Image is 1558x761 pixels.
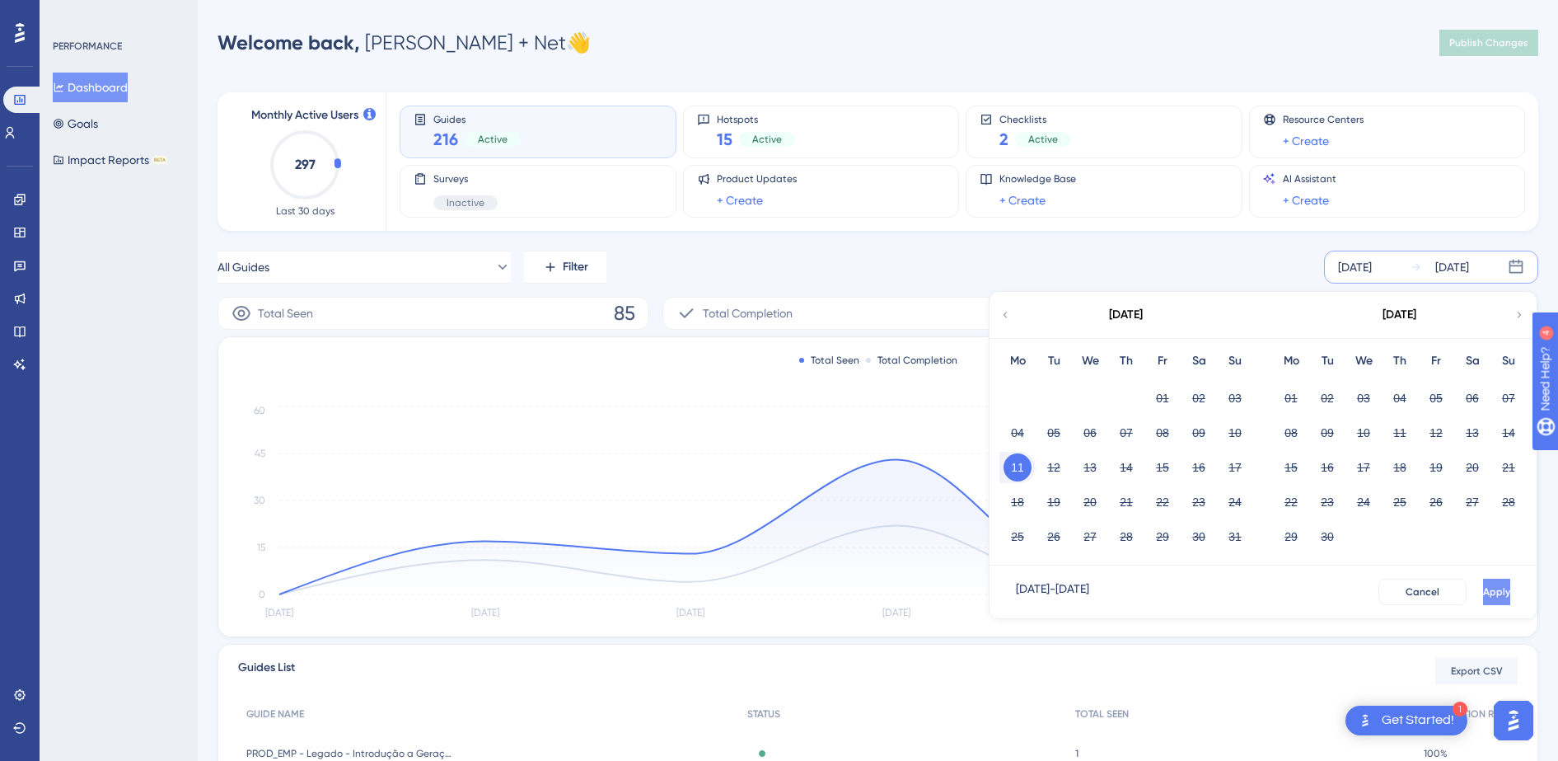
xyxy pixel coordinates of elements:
[1144,351,1181,371] div: Fr
[259,589,265,600] tspan: 0
[53,109,98,139] button: Goals
[152,156,167,164] div: BETA
[1040,488,1068,516] button: 19
[258,303,313,323] span: Total Seen
[1072,351,1108,371] div: We
[433,172,498,186] span: Surveys
[1273,351,1309,371] div: Mo
[717,190,763,210] a: + Create
[866,354,957,367] div: Total Completion
[999,351,1036,371] div: Mo
[1112,453,1140,481] button: 14
[1424,707,1509,721] span: COMPLETION RATE
[1181,351,1217,371] div: Sa
[433,128,458,151] span: 216
[218,31,360,54] span: Welcome back,
[1217,351,1253,371] div: Su
[218,251,511,284] button: All Guides
[717,172,797,186] span: Product Updates
[238,658,295,684] span: Guides List
[1112,488,1140,516] button: 21
[1435,658,1518,684] button: Export CSV
[1453,702,1467,716] div: 1
[1277,453,1305,481] button: 15
[1309,351,1345,371] div: Tu
[1489,696,1538,745] iframe: UserGuiding AI Assistant Launcher
[799,354,859,367] div: Total Seen
[254,405,265,416] tspan: 60
[1422,419,1450,447] button: 12
[1277,523,1305,551] button: 29
[1451,665,1503,678] span: Export CSV
[1422,453,1450,481] button: 19
[1313,453,1341,481] button: 16
[1149,523,1177,551] button: 29
[1439,30,1538,56] button: Publish Changes
[1386,488,1414,516] button: 25
[1040,419,1068,447] button: 05
[53,73,128,102] button: Dashboard
[1075,747,1078,760] span: 1
[717,128,732,151] span: 15
[1313,384,1341,412] button: 02
[1386,453,1414,481] button: 18
[1458,488,1486,516] button: 27
[1345,351,1382,371] div: We
[251,106,358,125] span: Monthly Active Users
[1378,579,1467,605] button: Cancel
[524,251,606,284] button: Filter
[1149,419,1177,447] button: 08
[39,4,103,24] span: Need Help?
[1283,190,1329,210] a: + Create
[1495,419,1523,447] button: 14
[1313,419,1341,447] button: 09
[1313,488,1341,516] button: 23
[1112,419,1140,447] button: 07
[752,133,782,146] span: Active
[1454,351,1490,371] div: Sa
[1490,351,1527,371] div: Su
[295,157,316,172] text: 297
[1350,384,1378,412] button: 03
[1350,419,1378,447] button: 10
[1221,488,1249,516] button: 24
[433,113,521,124] span: Guides
[1277,384,1305,412] button: 01
[1221,384,1249,412] button: 03
[115,8,119,21] div: 4
[1495,453,1523,481] button: 21
[265,607,293,618] tspan: [DATE]
[257,542,265,553] tspan: 15
[882,607,910,618] tspan: [DATE]
[53,40,122,53] div: PERFORMANCE
[1313,523,1341,551] button: 30
[218,257,269,277] span: All Guides
[747,707,780,721] span: STATUS
[1076,419,1104,447] button: 06
[478,133,508,146] span: Active
[1076,488,1104,516] button: 20
[676,607,704,618] tspan: [DATE]
[1112,523,1140,551] button: 28
[703,303,793,323] span: Total Completion
[1004,488,1032,516] button: 18
[1283,172,1336,186] span: AI Assistant
[999,113,1071,124] span: Checklists
[1435,257,1469,277] div: [DATE]
[1350,488,1378,516] button: 24
[1386,419,1414,447] button: 11
[1277,419,1305,447] button: 08
[1406,585,1439,599] span: Cancel
[1383,305,1416,325] div: [DATE]
[1221,523,1249,551] button: 31
[1149,384,1177,412] button: 01
[1495,488,1523,516] button: 28
[1458,419,1486,447] button: 13
[1004,419,1032,447] button: 04
[1185,419,1213,447] button: 09
[1483,585,1510,599] span: Apply
[717,113,795,124] span: Hotspots
[1149,453,1177,481] button: 15
[1283,131,1329,151] a: + Create
[1458,453,1486,481] button: 20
